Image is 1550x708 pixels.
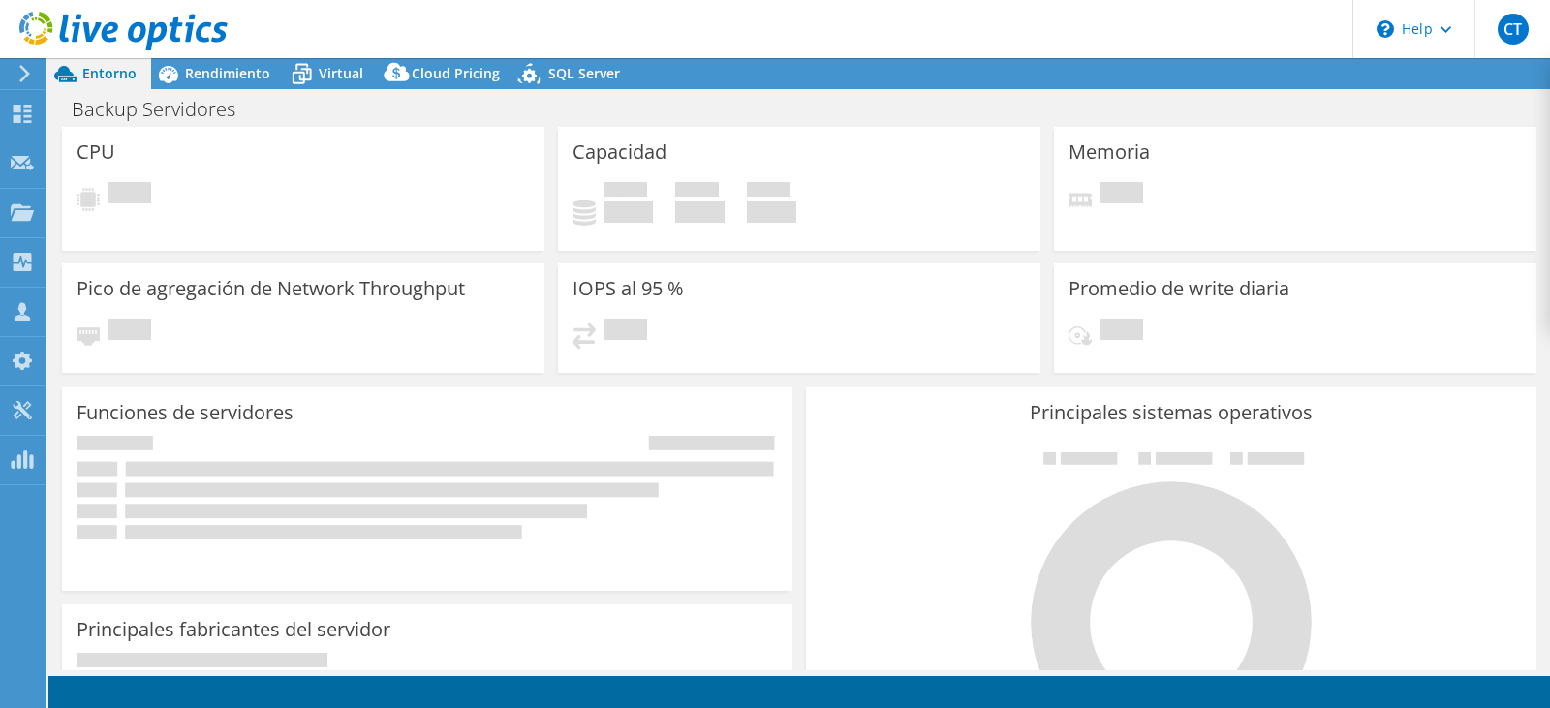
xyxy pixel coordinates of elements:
h3: Promedio de write diaria [1069,278,1289,299]
span: Virtual [319,64,363,82]
h3: Capacidad [573,141,666,163]
h3: CPU [77,141,115,163]
span: Pendiente [108,182,151,208]
span: CT [1498,14,1529,45]
h4: 0 GiB [604,201,653,223]
span: Libre [675,182,719,201]
h3: IOPS al 95 % [573,278,684,299]
span: SQL Server [548,64,620,82]
h3: Principales fabricantes del servidor [77,619,390,640]
span: Total [747,182,790,201]
h3: Memoria [1069,141,1150,163]
h4: 0 GiB [747,201,796,223]
h1: Backup Servidores [63,99,265,120]
span: Pendiente [108,319,151,345]
span: Used [604,182,647,201]
span: Rendimiento [185,64,270,82]
h3: Pico de agregación de Network Throughput [77,278,465,299]
svg: \n [1377,20,1394,38]
span: Entorno [82,64,137,82]
h3: Principales sistemas operativos [821,402,1522,423]
span: Cloud Pricing [412,64,500,82]
span: Pendiente [1100,319,1143,345]
span: Pendiente [604,319,647,345]
h3: Funciones de servidores [77,402,294,423]
h4: 0 GiB [675,201,725,223]
span: Pendiente [1100,182,1143,208]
